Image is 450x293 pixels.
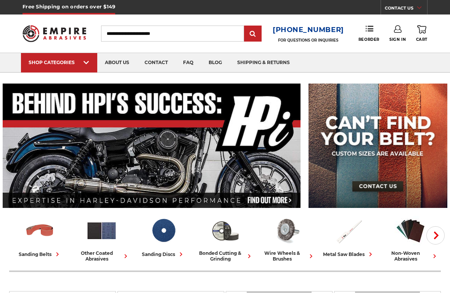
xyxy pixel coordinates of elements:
a: contact [137,53,175,72]
a: wire wheels & brushes [259,215,315,262]
img: Sanding Discs [148,215,179,246]
span: Sign In [389,37,406,42]
a: about us [97,53,137,72]
div: non-woven abrasives [383,250,439,262]
img: Bonded Cutting & Grinding [209,215,241,246]
a: bonded cutting & grinding [198,215,253,262]
input: Submit [245,26,260,42]
a: [PHONE_NUMBER] [273,24,344,35]
a: shipping & returns [230,53,297,72]
p: FOR QUESTIONS OR INQUIRIES [273,38,344,43]
a: other coated abrasives [74,215,130,262]
a: non-woven abrasives [383,215,439,262]
img: Metal Saw Blades [333,215,365,246]
div: bonded cutting & grinding [198,250,253,262]
button: Next [426,226,445,245]
a: sanding belts [12,215,68,258]
div: wire wheels & brushes [259,250,315,262]
div: sanding discs [142,250,185,258]
a: sanding discs [136,215,191,258]
div: other coated abrasives [74,250,130,262]
img: Non-woven Abrasives [395,215,426,246]
a: CONTACT US [385,4,427,14]
div: sanding belts [19,250,61,258]
a: Reorder [358,25,379,42]
span: Cart [416,37,427,42]
img: Wire Wheels & Brushes [271,215,303,246]
span: Reorder [358,37,379,42]
img: Banner for an interview featuring Horsepower Inc who makes Harley performance upgrades featured o... [3,84,301,208]
div: SHOP CATEGORIES [29,60,90,65]
a: Cart [416,25,427,42]
div: metal saw blades [323,250,374,258]
a: metal saw blades [321,215,377,258]
img: promo banner for custom belts. [309,84,447,208]
img: Empire Abrasives [22,21,86,46]
img: Sanding Belts [24,215,56,246]
a: blog [201,53,230,72]
a: faq [175,53,201,72]
img: Other Coated Abrasives [86,215,117,246]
